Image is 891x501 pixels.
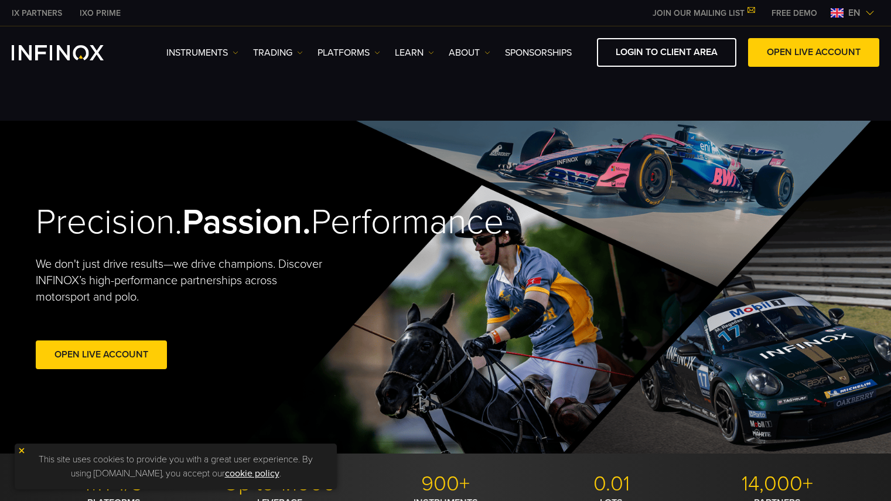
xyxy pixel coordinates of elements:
p: 900+ [367,471,524,497]
a: SPONSORSHIPS [505,46,572,60]
a: cookie policy [225,468,279,479]
p: 0.01 [533,471,690,497]
span: en [844,6,865,20]
a: PLATFORMS [318,46,380,60]
p: This site uses cookies to provide you with a great user experience. By using [DOMAIN_NAME], you a... [21,449,331,483]
a: INFINOX [71,7,129,19]
a: INFINOX MENU [763,7,826,19]
a: Learn [395,46,434,60]
h2: Precision. Performance. [36,201,405,244]
p: 14,000+ [699,471,856,497]
a: Instruments [166,46,238,60]
a: TRADING [253,46,303,60]
strong: Passion. [182,201,311,243]
a: INFINOX Logo [12,45,131,60]
img: yellow close icon [18,447,26,455]
a: ABOUT [449,46,490,60]
a: Open Live Account [36,340,167,369]
a: INFINOX [3,7,71,19]
p: We don't just drive results—we drive champions. Discover INFINOX’s high-performance partnerships ... [36,256,331,305]
a: OPEN LIVE ACCOUNT [748,38,879,67]
a: LOGIN TO CLIENT AREA [597,38,736,67]
a: JOIN OUR MAILING LIST [644,8,763,18]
